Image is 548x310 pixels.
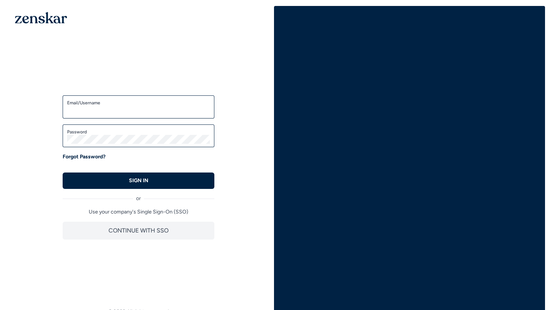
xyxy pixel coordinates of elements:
label: Password [67,129,210,135]
p: Use your company's Single Sign-On (SSO) [63,208,214,216]
img: 1OGAJ2xQqyY4LXKgY66KYq0eOWRCkrZdAb3gUhuVAqdWPZE9SRJmCz+oDMSn4zDLXe31Ii730ItAGKgCKgCCgCikA4Av8PJUP... [15,12,67,23]
button: CONTINUE WITH SSO [63,222,214,240]
a: Forgot Password? [63,153,105,161]
button: SIGN IN [63,173,214,189]
div: or [63,189,214,202]
label: Email/Username [67,100,210,106]
p: SIGN IN [129,177,148,184]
